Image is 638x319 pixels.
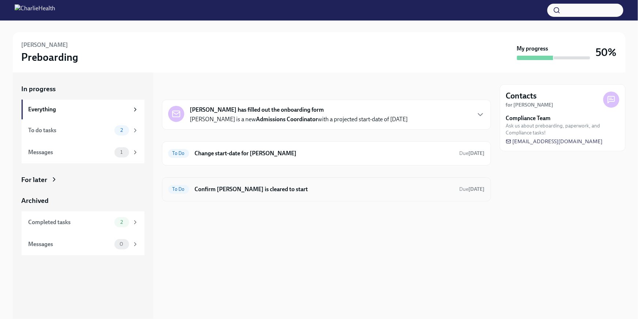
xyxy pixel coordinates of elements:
[190,106,324,114] strong: [PERSON_NAME] has filled out the onboarding form
[29,105,129,114] div: Everything
[460,150,485,157] span: September 8th, 2025 09:00
[195,185,454,193] h6: Confirm [PERSON_NAME] is cleared to start
[190,115,408,123] p: [PERSON_NAME] is a new with a projected start-date of [DATE]
[29,126,112,134] div: To do tasks
[115,241,128,247] span: 0
[460,186,485,192] span: Due
[506,90,537,101] h4: Contacts
[22,211,144,233] a: Completed tasks2
[506,102,554,108] strong: for [PERSON_NAME]
[460,186,485,193] span: September 14th, 2025 09:00
[116,219,127,225] span: 2
[195,149,454,157] h6: Change start-date for [PERSON_NAME]
[116,127,127,133] span: 2
[22,175,48,185] div: For later
[22,100,144,119] a: Everything
[506,122,619,136] span: Ask us about preboarding, paperwork, and Compliance tasks!
[116,149,127,155] span: 1
[506,114,551,122] strong: Compliance Team
[22,41,68,49] h6: [PERSON_NAME]
[168,183,485,195] a: To DoConfirm [PERSON_NAME] is cleared to startDue[DATE]
[162,84,196,94] div: In progress
[22,119,144,141] a: To do tasks2
[22,233,144,255] a: Messages0
[517,45,548,53] strong: My progress
[168,151,189,156] span: To Do
[29,218,112,226] div: Completed tasks
[29,240,112,248] div: Messages
[15,4,55,16] img: CharlieHealth
[460,150,485,156] span: Due
[22,196,144,205] a: Archived
[22,51,79,64] h3: Preboarding
[506,138,603,145] a: [EMAIL_ADDRESS][DOMAIN_NAME]
[168,186,189,192] span: To Do
[22,175,144,185] a: For later
[469,150,485,156] strong: [DATE]
[469,186,485,192] strong: [DATE]
[168,148,485,159] a: To DoChange start-date for [PERSON_NAME]Due[DATE]
[256,116,318,123] strong: Admissions Coordinator
[596,46,617,59] h3: 50%
[29,148,112,156] div: Messages
[22,84,144,94] a: In progress
[22,141,144,163] a: Messages1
